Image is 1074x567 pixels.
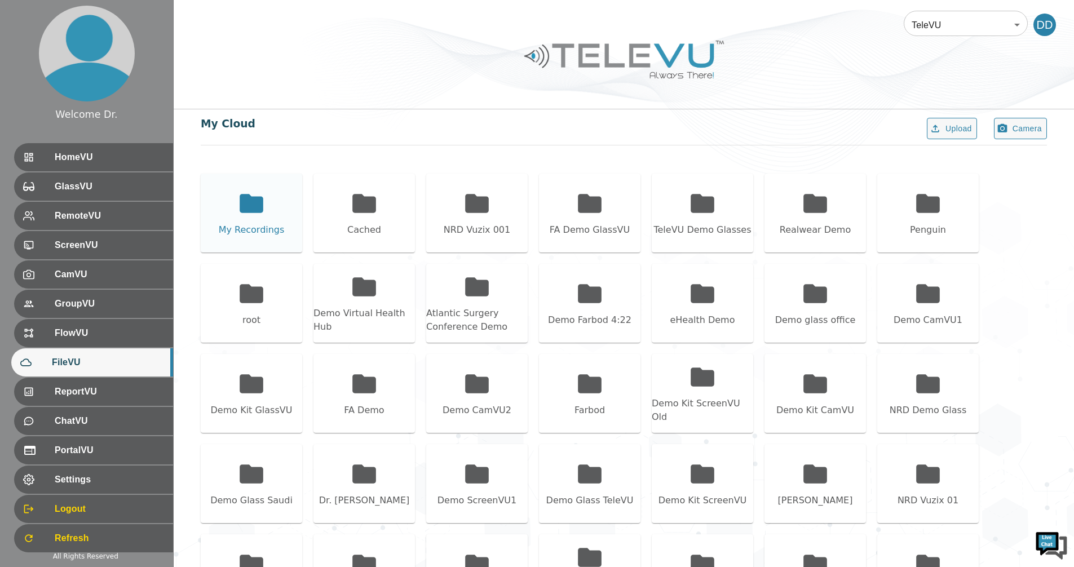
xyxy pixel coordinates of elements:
[904,9,1028,41] div: TeleVU
[55,385,164,398] span: ReportVU
[14,290,173,318] div: GroupVU
[210,494,293,507] div: Demo Glass Saudi
[14,378,173,406] div: ReportVU
[898,494,958,507] div: NRD Vuzix 01
[890,404,966,417] div: NRD Demo Glass
[55,444,164,457] span: PortalVU
[548,313,631,327] div: Demo Farbod 4:22
[994,118,1047,140] button: Camera
[775,313,856,327] div: Demo glass office
[211,404,293,417] div: Demo Kit GlassVU
[55,209,164,223] span: RemoteVU
[55,238,164,252] span: ScreenVU
[39,6,135,101] img: profile.png
[426,307,528,334] div: Atlantic Surgery Conference Demo
[658,494,747,507] div: Demo Kit ScreenVU
[546,494,634,507] div: Demo Glass TeleVU
[910,223,946,237] div: Penguin
[523,36,726,83] img: Logo
[443,404,511,417] div: Demo CamVU2
[55,297,164,311] span: GroupVU
[344,404,384,417] div: FA Demo
[437,494,516,507] div: Demo ScreenVU1
[550,223,630,237] div: FA Demo GlassVU
[242,313,260,327] div: root
[653,223,751,237] div: TeleVU Demo Glasses
[55,150,164,164] span: HomeVU
[14,466,173,494] div: Settings
[14,524,173,552] div: Refresh
[55,531,164,545] span: Refresh
[1035,528,1068,561] img: Chat Widget
[1033,14,1056,36] div: DD
[65,142,156,256] span: We're online!
[14,172,173,201] div: GlassVU
[55,268,164,281] span: CamVU
[14,260,173,289] div: CamVU
[185,6,212,33] div: Minimize live chat window
[14,319,173,347] div: FlowVU
[574,404,605,417] div: Farbod
[52,356,164,369] span: FileVU
[14,143,173,171] div: HomeVU
[219,223,285,237] div: My Recordings
[14,407,173,435] div: ChatVU
[55,414,164,428] span: ChatVU
[14,495,173,523] div: Logout
[201,116,255,132] div: My Cloud
[55,473,164,486] span: Settings
[14,231,173,259] div: ScreenVU
[11,348,173,376] div: FileVU
[652,397,753,424] div: Demo Kit ScreenVU Old
[313,307,415,334] div: Demo Virtual Health Hub
[670,313,735,327] div: eHealth Demo
[55,107,117,122] div: Welcome Dr.
[59,59,189,74] div: Chat with us now
[55,326,164,340] span: FlowVU
[19,52,47,81] img: d_736959983_company_1615157101543_736959983
[14,436,173,464] div: PortalVU
[319,494,410,507] div: Dr. [PERSON_NAME]
[780,223,851,237] div: Realwear Demo
[778,494,853,507] div: [PERSON_NAME]
[6,308,215,347] textarea: Type your message and hit 'Enter'
[55,502,164,516] span: Logout
[894,313,962,327] div: Demo CamVU1
[776,404,854,417] div: Demo Kit CamVU
[347,223,381,237] div: Cached
[55,180,164,193] span: GlassVU
[14,202,173,230] div: RemoteVU
[927,118,977,140] button: Upload
[444,223,510,237] div: NRD Vuzix 001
